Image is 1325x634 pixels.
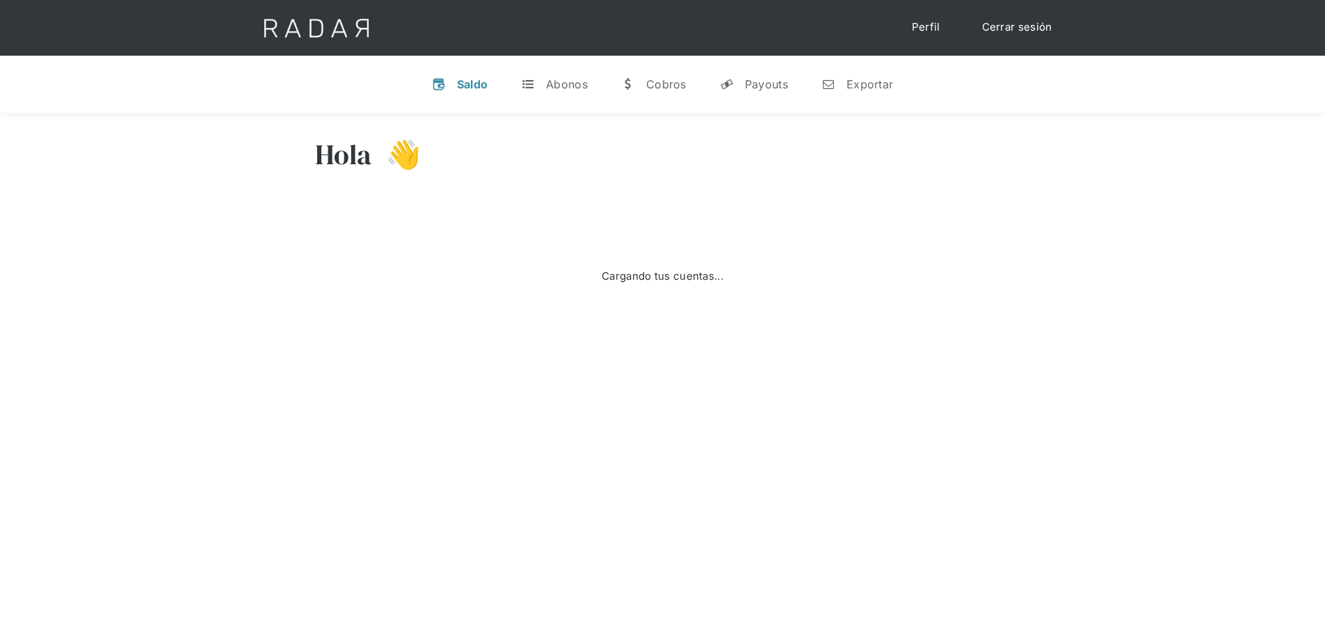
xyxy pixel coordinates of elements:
div: Cobros [646,77,686,91]
h3: Hola [315,137,372,172]
div: Payouts [745,77,788,91]
a: Cerrar sesión [968,14,1066,41]
div: Cargando tus cuentas... [602,269,723,285]
div: n [821,77,835,91]
div: Abonos [546,77,588,91]
div: Saldo [457,77,488,91]
div: y [720,77,734,91]
div: t [521,77,535,91]
div: v [432,77,446,91]
h3: 👋 [372,137,421,172]
div: w [621,77,635,91]
div: Exportar [846,77,893,91]
a: Perfil [898,14,954,41]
